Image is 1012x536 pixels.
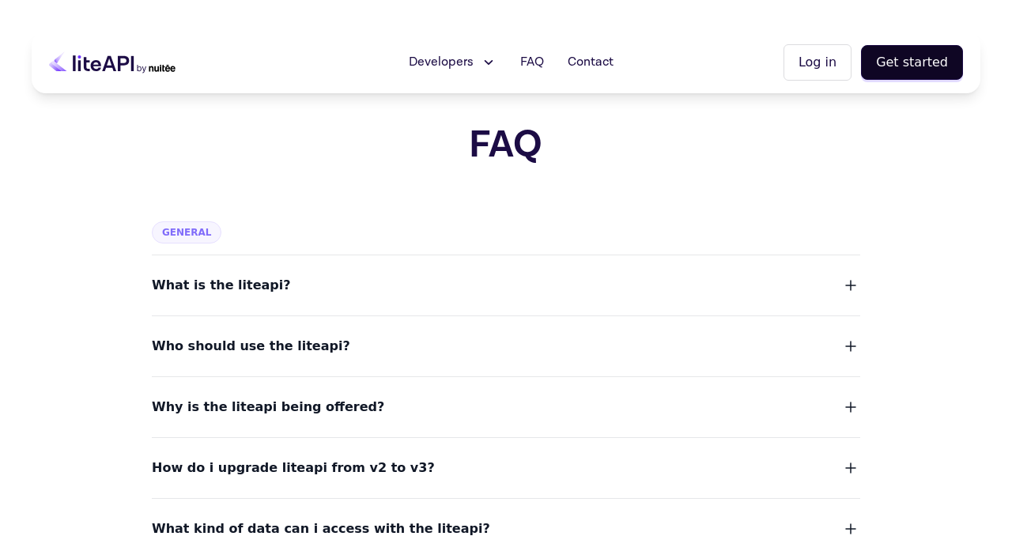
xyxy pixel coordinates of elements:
[861,45,963,80] button: Get started
[520,53,544,72] span: FAQ
[152,274,291,296] span: What is the liteapi?
[152,396,860,418] button: Why is the liteapi being offered?
[68,126,945,164] h1: FAQ
[511,47,553,78] a: FAQ
[558,47,623,78] a: Contact
[152,457,435,479] span: How do i upgrade liteapi from v2 to v3?
[152,221,221,243] span: General
[152,457,860,479] button: How do i upgrade liteapi from v2 to v3?
[152,335,860,357] button: Who should use the liteapi?
[568,53,614,72] span: Contact
[152,396,384,418] span: Why is the liteapi being offered?
[152,274,860,296] button: What is the liteapi?
[784,44,852,81] button: Log in
[152,335,350,357] span: Who should use the liteapi?
[409,53,474,72] span: Developers
[399,47,506,78] button: Developers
